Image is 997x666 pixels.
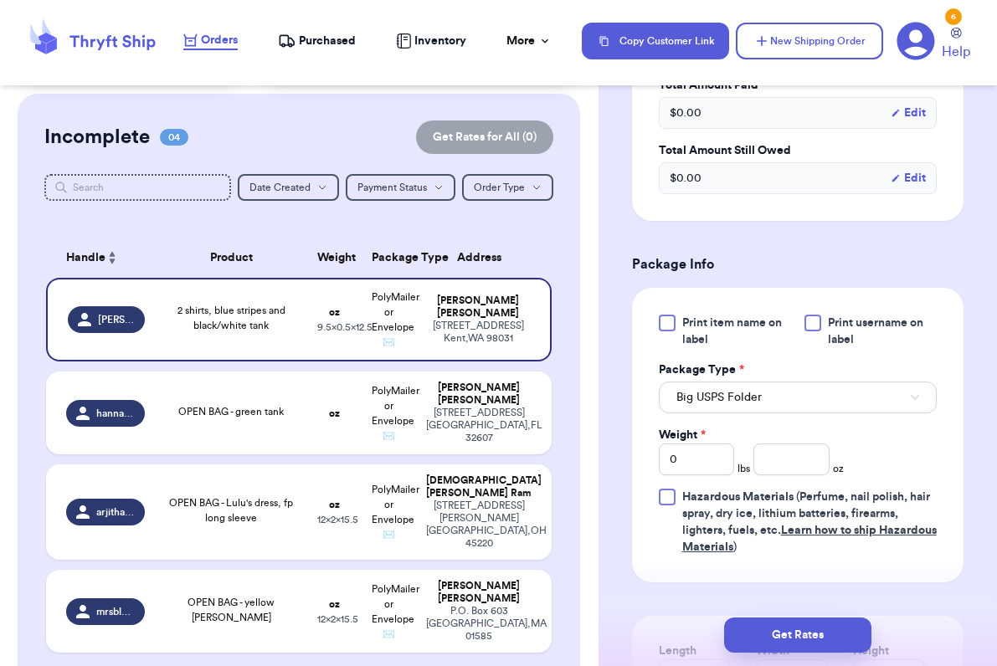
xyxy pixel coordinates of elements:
span: Print item name on label [682,315,794,348]
span: OPEN BAG - Lulu's dress, fp long sleeve [169,498,293,523]
button: Big USPS Folder [659,382,937,413]
button: Edit [891,105,926,121]
label: Weight [659,427,706,443]
div: [DEMOGRAPHIC_DATA] [PERSON_NAME] Ram [426,474,532,499]
span: Handle [66,249,105,267]
span: PolyMailer or Envelope ✉️ [372,386,419,441]
strong: oz [329,307,340,317]
span: lbs [737,462,750,475]
span: (Perfume, nail polish, hair spray, dry ice, lithium batteries, firearms, lighters, fuels, etc. ) [682,491,937,553]
span: $ 0.00 [670,105,701,121]
h3: Package Info [632,254,964,274]
div: 6 [945,8,962,25]
span: Payment Status [357,182,427,192]
button: Payment Status [346,174,455,201]
button: Sort ascending [105,248,119,268]
div: [PERSON_NAME] [PERSON_NAME] [426,295,530,320]
a: 6 [897,22,935,60]
div: [STREET_ADDRESS] Kent , WA 98031 [426,320,530,345]
span: Hazardous Materials [682,491,794,503]
button: Copy Customer Link [582,23,729,59]
button: Edit [891,170,926,187]
span: Print username on label [828,315,937,348]
span: PolyMailer or Envelope ✉️ [372,484,419,540]
button: Date Created [238,174,339,201]
label: Package Type [659,361,744,378]
span: PolyMailer or Envelope ✉️ [372,584,419,639]
div: [STREET_ADDRESS][PERSON_NAME] [GEOGRAPHIC_DATA] , OH 45220 [426,499,532,550]
span: Order Type [474,182,525,192]
span: 12 x 2 x 15.5 [317,614,358,624]
label: Total Amount Still Owed [659,142,937,159]
span: arjithaaaaa [96,505,135,519]
span: 04 [160,129,188,146]
span: Purchased [299,33,356,49]
span: 12 x 2 x 15.5 [317,515,358,525]
span: 2 shirts, blue stripes and black/white tank [177,305,285,330]
span: Help [942,42,970,62]
span: OPEN BAG - yellow [PERSON_NAME] [188,597,275,622]
a: Learn how to ship Hazardous Materials [682,525,937,553]
strong: oz [329,599,340,609]
span: mrsblondiemcneil [96,605,135,618]
th: Product [155,238,307,278]
button: Get Rates for All (0) [416,120,553,154]
div: [PERSON_NAME] [PERSON_NAME] [426,580,532,605]
strong: oz [329,408,340,418]
button: New Shipping Order [736,23,883,59]
span: OPEN BAG - green tank [178,407,284,417]
div: [PERSON_NAME] [PERSON_NAME] [426,382,532,407]
span: Inventory [414,33,466,49]
span: oz [833,462,844,475]
a: Orders [183,32,238,50]
label: Total Amount Paid [659,77,937,94]
div: [STREET_ADDRESS] [GEOGRAPHIC_DATA] , FL 32607 [426,407,532,444]
h2: Incomplete [44,124,150,151]
span: 9.5 x 0.5 x 12.5 [317,322,373,332]
span: Orders [201,32,238,49]
span: Date Created [249,182,311,192]
span: $ 0.00 [670,170,701,187]
input: Search [44,174,231,201]
strong: oz [329,499,340,510]
a: Help [942,28,970,62]
th: Package Type [362,238,416,278]
span: Big USPS Folder [676,389,762,406]
th: Address [416,238,552,278]
button: Get Rates [724,617,871,653]
span: hannahxrizzo [96,407,135,420]
div: More [506,33,552,49]
a: Purchased [278,33,356,49]
div: P.O. Box 603 [GEOGRAPHIC_DATA] , MA 01585 [426,605,532,643]
button: Order Type [462,174,553,201]
span: PolyMailer or Envelope ✉️ [372,292,419,347]
span: [PERSON_NAME].marcoe0716 [98,313,135,326]
a: Inventory [396,33,466,49]
th: Weight [307,238,362,278]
